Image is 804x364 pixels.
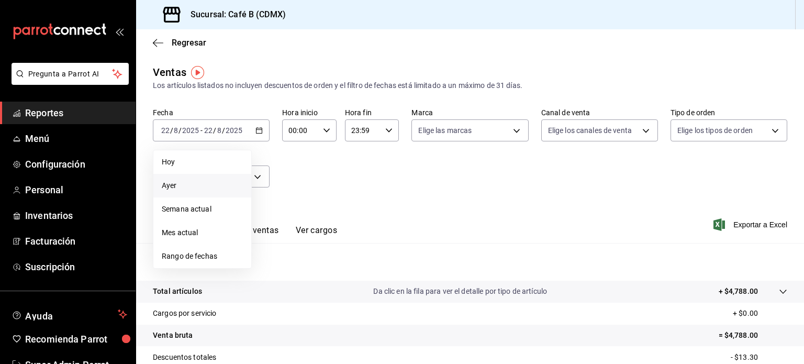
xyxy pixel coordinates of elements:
[153,38,206,48] button: Regresar
[182,8,286,21] h3: Sucursal: Café B (CDMX)
[541,109,658,116] label: Canal de venta
[153,308,217,319] p: Cargos por servicio
[418,125,472,136] span: Elige las marcas
[162,157,243,168] span: Hoy
[677,125,753,136] span: Elige los tipos de orden
[161,126,170,135] input: --
[153,109,270,116] label: Fecha
[153,352,216,363] p: Descuentos totales
[170,126,173,135] span: /
[173,126,178,135] input: --
[548,125,632,136] span: Elige los canales de venta
[162,180,243,191] span: Ayer
[25,183,127,197] span: Personal
[172,38,206,48] span: Regresar
[25,157,127,171] span: Configuración
[153,256,787,268] p: Resumen
[182,126,199,135] input: ----
[225,126,243,135] input: ----
[162,227,243,238] span: Mes actual
[217,126,222,135] input: --
[238,225,279,243] button: Ver ventas
[200,126,203,135] span: -
[12,63,129,85] button: Pregunta a Parrot AI
[25,234,127,248] span: Facturación
[731,352,787,363] p: - $13.30
[671,109,787,116] label: Tipo de orden
[213,126,216,135] span: /
[719,330,787,341] p: = $4,788.00
[296,225,338,243] button: Ver cargos
[162,204,243,215] span: Semana actual
[282,109,337,116] label: Hora inicio
[153,64,186,80] div: Ventas
[25,131,127,146] span: Menú
[115,27,124,36] button: open_drawer_menu
[7,76,129,87] a: Pregunta a Parrot AI
[25,260,127,274] span: Suscripción
[345,109,399,116] label: Hora fin
[153,330,193,341] p: Venta bruta
[411,109,528,116] label: Marca
[373,286,547,297] p: Da clic en la fila para ver el detalle por tipo de artículo
[153,286,202,297] p: Total artículos
[222,126,225,135] span: /
[170,225,337,243] div: navigation tabs
[719,286,758,297] p: + $4,788.00
[191,66,204,79] img: Tooltip marker
[716,218,787,231] button: Exportar a Excel
[25,308,114,321] span: Ayuda
[178,126,182,135] span: /
[162,251,243,262] span: Rango de fechas
[204,126,213,135] input: --
[25,208,127,223] span: Inventarios
[28,69,113,80] span: Pregunta a Parrot AI
[25,332,127,346] span: Recomienda Parrot
[25,106,127,120] span: Reportes
[153,80,787,91] div: Los artículos listados no incluyen descuentos de orden y el filtro de fechas está limitado a un m...
[733,308,787,319] p: + $0.00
